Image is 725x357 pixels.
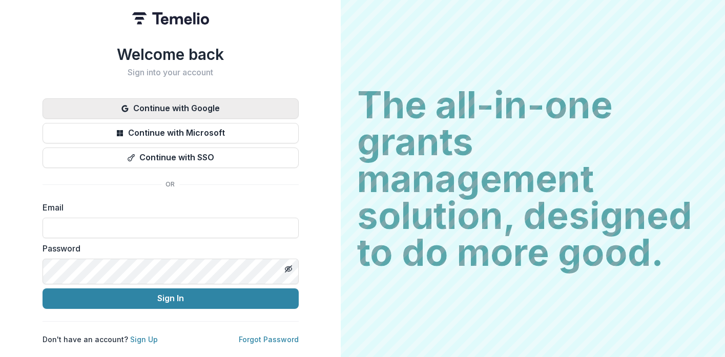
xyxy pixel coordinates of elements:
label: Password [43,242,293,255]
a: Sign Up [130,335,158,344]
h1: Welcome back [43,45,299,64]
label: Email [43,201,293,214]
h2: Sign into your account [43,68,299,77]
button: Continue with Microsoft [43,123,299,143]
button: Toggle password visibility [280,261,297,277]
button: Sign In [43,288,299,309]
p: Don't have an account? [43,334,158,345]
button: Continue with SSO [43,148,299,168]
button: Continue with Google [43,98,299,119]
a: Forgot Password [239,335,299,344]
img: Temelio [132,12,209,25]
